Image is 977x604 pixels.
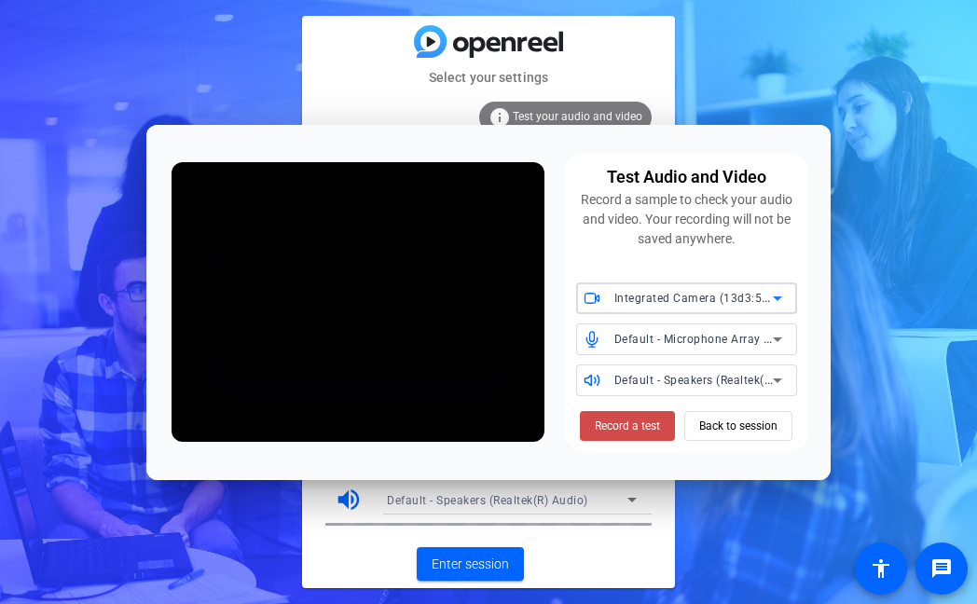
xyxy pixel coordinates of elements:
[607,164,766,190] div: Test Audio and Video
[387,494,588,507] span: Default - Speakers (Realtek(R) Audio)
[580,411,675,441] button: Record a test
[614,290,788,305] span: Integrated Camera (13d3:5271)
[414,25,563,58] img: blue-gradient.svg
[870,557,892,580] mat-icon: accessibility
[614,372,816,387] span: Default - Speakers (Realtek(R) Audio)
[576,190,797,249] div: Record a sample to check your audio and video. Your recording will not be saved anywhere.
[595,418,660,434] span: Record a test
[684,411,792,441] button: Back to session
[302,67,675,88] mat-card-subtitle: Select your settings
[930,557,953,580] mat-icon: message
[488,106,511,129] mat-icon: info
[513,110,642,123] span: Test your audio and video
[335,486,363,514] mat-icon: volume_up
[699,408,777,444] span: Back to session
[432,555,509,574] span: Enter session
